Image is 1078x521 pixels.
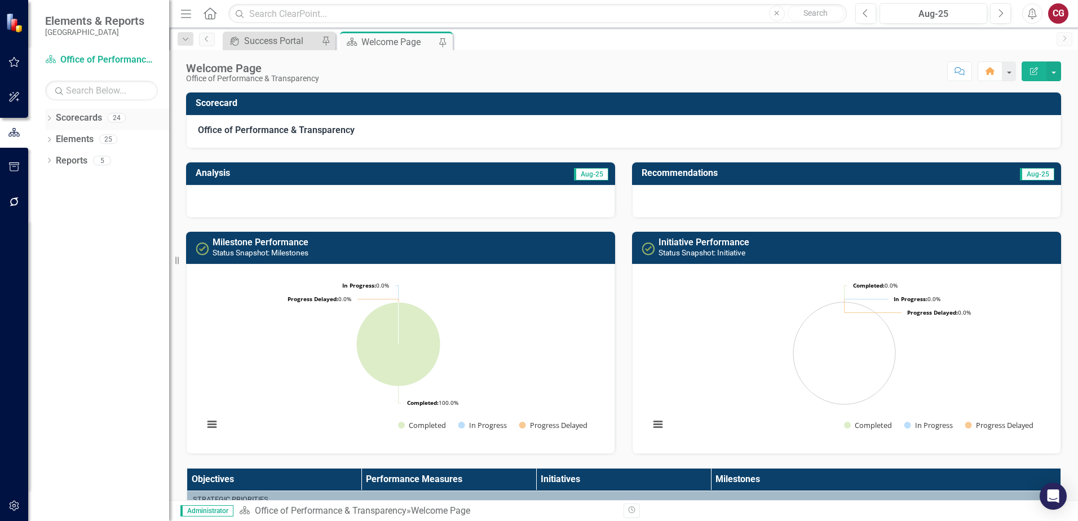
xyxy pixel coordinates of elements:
[907,308,958,316] tspan: Progress Delayed:
[99,135,117,144] div: 25
[659,237,749,248] a: Initiative Performance
[198,125,355,135] strong: Office of Performance & Transparency
[180,505,233,516] span: Administrator
[213,248,308,257] small: Status Snapshot: Milestones
[342,281,389,289] text: 0.0%
[659,248,745,257] small: Status Snapshot: Initiative
[458,420,507,430] button: Show In Progress
[193,494,1054,505] div: Strategic Priorities
[244,34,319,48] div: Success Portal
[198,273,599,442] svg: Interactive chart
[186,62,319,74] div: Welcome Page
[411,505,470,516] div: Welcome Page
[407,399,458,407] text: 100.0%
[880,3,987,24] button: Aug-25
[213,237,308,248] a: Milestone Performance
[56,112,102,125] a: Scorecards
[644,273,1045,442] svg: Interactive chart
[1048,3,1068,24] button: CG
[650,417,666,432] button: View chart menu, Chart
[196,168,399,178] h3: Analysis
[45,54,158,67] a: Office of Performance & Transparency
[853,281,898,289] text: 0.0%
[45,28,144,37] small: [GEOGRAPHIC_DATA]
[356,302,440,386] path: Completed, 1.
[198,273,603,442] div: Chart. Highcharts interactive chart.
[907,308,971,316] text: 0.0%
[642,242,655,255] img: Completed
[196,98,1055,108] h3: Scorecard
[883,7,983,21] div: Aug-25
[56,133,94,146] a: Elements
[342,281,376,289] tspan: In Progress:
[255,505,407,516] a: Office of Performance & Transparency
[894,295,940,303] text: 0.0%
[6,13,25,33] img: ClearPoint Strategy
[844,420,892,430] button: Show Completed
[894,295,927,303] tspan: In Progress:
[204,417,220,432] button: View chart menu, Chart
[45,14,144,28] span: Elements & Reports
[93,156,111,165] div: 5
[788,6,844,21] button: Search
[519,420,589,430] button: Show Progress Delayed
[1020,168,1054,180] span: Aug-25
[1040,483,1067,510] div: Open Intercom Messenger
[239,505,615,518] div: »
[108,113,126,123] div: 24
[398,420,446,430] button: Show Completed
[803,8,828,17] span: Search
[196,242,209,255] img: Completed
[226,34,319,48] a: Success Portal
[361,35,436,49] div: Welcome Page
[228,4,847,24] input: Search ClearPoint...
[853,281,885,289] tspan: Completed:
[965,420,1035,430] button: Show Progress Delayed
[574,168,608,180] span: Aug-25
[186,74,319,83] div: Office of Performance & Transparency
[45,81,158,100] input: Search Below...
[644,273,1049,442] div: Chart. Highcharts interactive chart.
[288,295,351,303] text: 0.0%
[407,399,439,407] tspan: Completed:
[56,154,87,167] a: Reports
[288,295,338,303] tspan: Progress Delayed:
[642,168,924,178] h3: Recommendations
[904,420,953,430] button: Show In Progress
